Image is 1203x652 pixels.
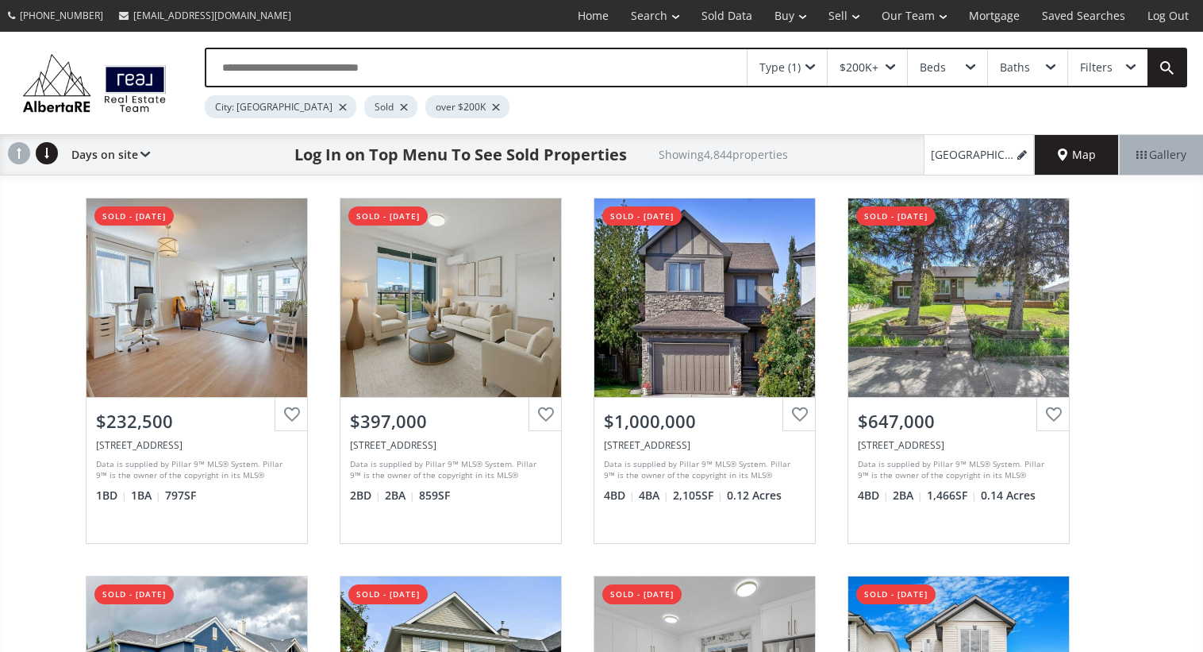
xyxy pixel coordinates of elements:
[727,488,782,503] span: 0.12 Acres
[604,409,805,434] div: $1,000,000
[604,488,635,503] span: 4 BD
[1119,135,1203,175] div: Gallery
[133,9,291,22] span: [EMAIL_ADDRESS][DOMAIN_NAME]
[1136,147,1186,163] span: Gallery
[931,147,1014,163] span: [GEOGRAPHIC_DATA], over $200K
[759,62,801,73] div: Type (1)
[893,488,923,503] span: 2 BA
[364,95,417,118] div: Sold
[858,488,889,503] span: 4 BD
[96,438,298,452] div: 1724 26 Avenue SW #305, Calgary, AB T2T1C8
[840,62,878,73] div: $200K+
[924,135,1035,175] a: [GEOGRAPHIC_DATA], over $200K
[131,488,161,503] span: 1 BA
[1000,62,1030,73] div: Baths
[96,488,127,503] span: 1 BD
[419,488,450,503] span: 859 SF
[20,9,103,22] span: [PHONE_NUMBER]
[578,182,832,560] a: sold - [DATE]$1,000,000[STREET_ADDRESS]Data is supplied by Pillar 9™ MLS® System. Pillar 9™ is th...
[350,409,552,434] div: $397,000
[165,488,196,503] span: 797 SF
[673,488,723,503] span: 2,105 SF
[96,409,298,434] div: $232,500
[858,409,1059,434] div: $647,000
[1080,62,1113,73] div: Filters
[70,182,324,560] a: sold - [DATE]$232,500[STREET_ADDRESS]Data is supplied by Pillar 9™ MLS® System. Pillar 9™ is the ...
[981,488,1036,503] span: 0.14 Acres
[294,144,627,166] h1: Log In on Top Menu To See Sold Properties
[63,135,150,175] div: Days on site
[96,458,294,482] div: Data is supplied by Pillar 9™ MLS® System. Pillar 9™ is the owner of the copyright in its MLS® Sy...
[350,488,381,503] span: 2 BD
[832,182,1086,560] a: sold - [DATE]$647,000[STREET_ADDRESS]Data is supplied by Pillar 9™ MLS® System. Pillar 9™ is the ...
[1058,147,1096,163] span: Map
[16,50,173,115] img: Logo
[604,458,801,482] div: Data is supplied by Pillar 9™ MLS® System. Pillar 9™ is the owner of the copyright in its MLS® Sy...
[350,458,548,482] div: Data is supplied by Pillar 9™ MLS® System. Pillar 9™ is the owner of the copyright in its MLS® Sy...
[639,488,669,503] span: 4 BA
[659,149,788,160] h2: Showing 4,844 properties
[425,95,509,118] div: over $200K
[604,438,805,452] div: 48 West Coach Court SW, Calgary, AB T3H 0N1
[927,488,977,503] span: 1,466 SF
[858,438,1059,452] div: 5016 2 Street NW, Calgary, AB T2K 0Z3
[1035,135,1119,175] div: Map
[385,488,415,503] span: 2 BA
[920,62,946,73] div: Beds
[350,438,552,452] div: 3700 Seton Avenue SE #2308, Calgary, AB T3M 3V3
[858,458,1055,482] div: Data is supplied by Pillar 9™ MLS® System. Pillar 9™ is the owner of the copyright in its MLS® Sy...
[111,1,299,30] a: [EMAIL_ADDRESS][DOMAIN_NAME]
[205,95,356,118] div: City: [GEOGRAPHIC_DATA]
[324,182,578,560] a: sold - [DATE]$397,000[STREET_ADDRESS]Data is supplied by Pillar 9™ MLS® System. Pillar 9™ is the ...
